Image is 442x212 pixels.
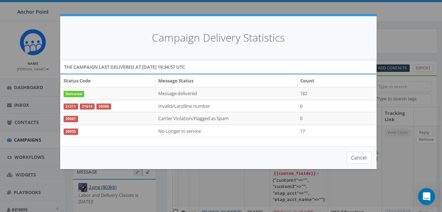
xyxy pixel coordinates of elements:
b: Status Code [64,77,91,84]
td: No Longer in service [155,125,297,137]
div: The campaign last delivered at [DATE] 19:34:57 UTC [60,60,377,74]
a: 21211 [64,104,78,110]
td: 17 [297,125,376,137]
td: 0 [297,100,376,112]
b: Count [300,77,314,84]
a: 30007 [64,116,78,122]
div: Open Intercom Messenger [418,188,435,205]
td: Carrier Violation/Flagged as Spam [155,112,297,125]
span: Delivered [64,91,84,97]
a: 30006 [96,104,111,110]
td: Message delivered [155,87,297,100]
b: Message Status [158,77,193,84]
td: 182 [297,87,376,100]
button: Cancel [346,152,371,164]
a: 21614 [80,104,95,110]
h4: Campaign Delivery Statistics [71,30,366,45]
a: 30005 [64,129,78,135]
td: 0 [297,112,376,125]
td: Invalid/Landline number [155,100,297,112]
